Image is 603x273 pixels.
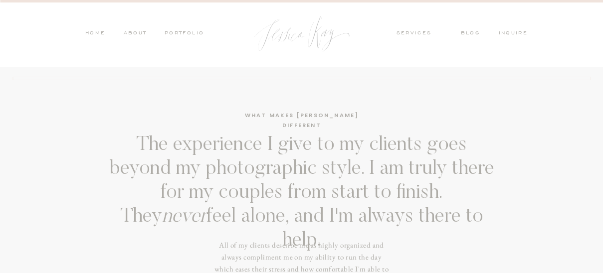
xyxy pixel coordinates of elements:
[397,29,445,38] a: services
[499,29,533,38] a: inquire
[229,111,375,121] h3: WHAT MAKES [PERSON_NAME] DIFFERENT
[85,29,106,38] a: HOME
[121,29,147,38] a: ABOUT
[163,29,204,38] a: PORTFOLIO
[461,29,487,38] a: blog
[162,207,206,227] i: never
[106,134,498,230] h3: The experience I give to my clients goes beyond my photographic style. I am truly there for my co...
